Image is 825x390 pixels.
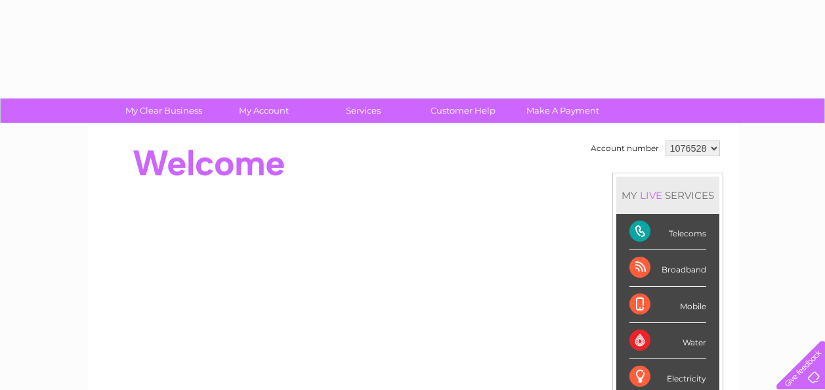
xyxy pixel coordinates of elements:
a: My Account [209,98,318,123]
div: MY SERVICES [616,177,719,214]
div: Broadband [629,250,706,286]
a: Make A Payment [509,98,617,123]
div: Telecoms [629,214,706,250]
div: LIVE [637,189,665,202]
a: Services [309,98,417,123]
a: Customer Help [409,98,517,123]
td: Account number [587,137,662,160]
a: My Clear Business [110,98,218,123]
div: Water [629,323,706,359]
div: Mobile [629,287,706,323]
